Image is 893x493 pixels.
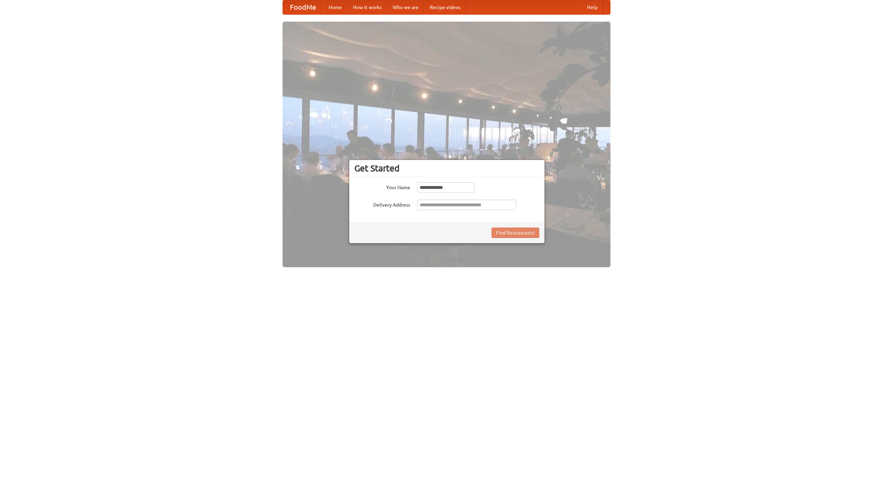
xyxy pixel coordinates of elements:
a: Help [581,0,603,14]
a: FoodMe [283,0,323,14]
a: Who we are [387,0,424,14]
label: Your Name [354,182,410,191]
h3: Get Started [354,163,539,174]
label: Delivery Address [354,200,410,208]
a: How it works [347,0,387,14]
a: Recipe videos [424,0,466,14]
button: Find Restaurants! [491,228,539,238]
a: Home [323,0,347,14]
